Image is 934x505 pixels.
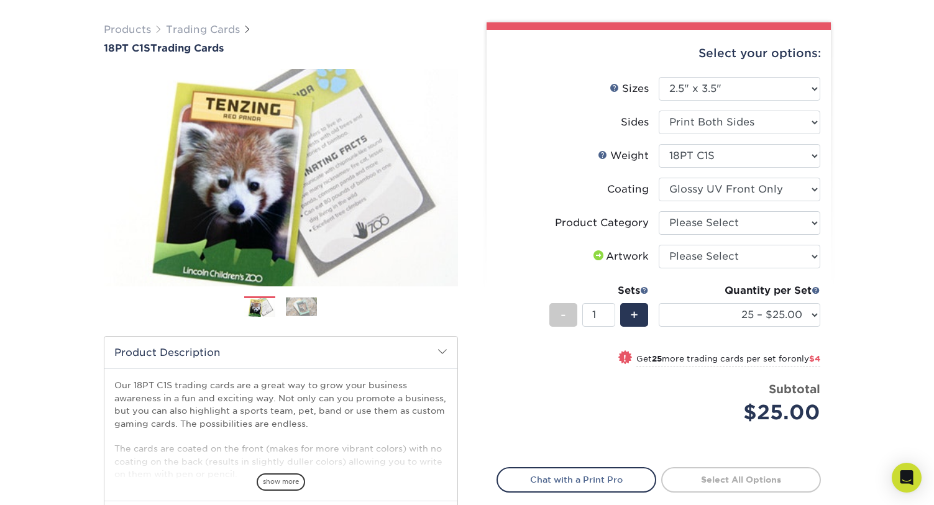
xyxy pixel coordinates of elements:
span: show more [257,473,305,490]
span: ! [623,352,626,365]
a: 18PT C1STrading Cards [104,42,458,54]
small: Get more trading cards per set for [636,354,820,366]
a: Trading Cards [166,24,240,35]
strong: 25 [652,354,662,363]
a: Select All Options [661,467,821,492]
div: $25.00 [668,398,820,427]
span: only [791,354,820,363]
a: Products [104,24,151,35]
span: + [630,306,638,324]
div: Sets [549,283,649,298]
div: Quantity per Set [659,283,820,298]
p: Our 18PT C1S trading cards are a great way to grow your business awareness in a fun and exciting ... [114,379,447,480]
div: Sizes [610,81,649,96]
span: $4 [809,354,820,363]
img: Trading Cards 01 [244,297,275,319]
div: Sides [621,115,649,130]
div: Open Intercom Messenger [892,463,922,493]
div: Select your options: [497,30,821,77]
img: 18PT C1S 01 [104,55,458,300]
h1: Trading Cards [104,42,458,54]
div: Coating [607,182,649,197]
span: 18PT C1S [104,42,150,54]
h2: Product Description [104,337,457,368]
span: - [561,306,566,324]
div: Product Category [555,216,649,230]
a: Chat with a Print Pro [497,467,656,492]
img: Trading Cards 02 [286,297,317,316]
strong: Subtotal [769,382,820,396]
div: Weight [598,148,649,163]
div: Artwork [591,249,649,264]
